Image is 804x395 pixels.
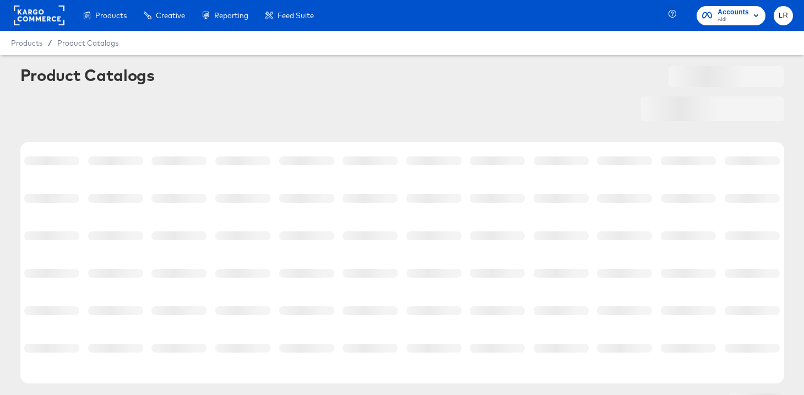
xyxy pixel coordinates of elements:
div: Product Catalogs [20,66,155,84]
span: Accounts [718,7,749,18]
span: Aldi [718,15,749,24]
span: Products [11,39,42,47]
span: / [42,39,57,47]
button: LR [774,6,793,25]
span: Reporting [214,11,248,20]
span: Creative [156,11,185,20]
a: Product Catalogs [57,39,118,47]
span: Feed Suite [278,11,314,20]
span: LR [778,9,789,22]
span: Products [95,11,127,20]
button: AccountsAldi [697,6,765,25]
